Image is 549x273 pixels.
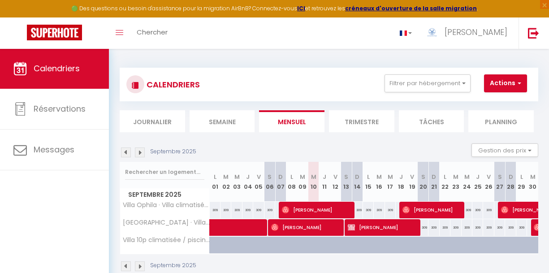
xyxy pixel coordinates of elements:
[419,17,519,49] a: ... [PERSON_NAME]
[308,162,319,202] th: 10
[34,63,80,74] span: Calendriers
[516,219,527,236] div: 309
[450,162,461,202] th: 23
[376,173,382,181] abbr: M
[355,173,359,181] abbr: D
[242,202,253,218] div: 309
[329,110,394,132] li: Trimestre
[352,202,363,218] div: 309
[406,162,417,202] th: 19
[462,219,472,236] div: 309
[242,162,253,202] th: 04
[363,202,374,218] div: 309
[323,173,326,181] abbr: J
[348,219,416,236] span: [PERSON_NAME]
[425,26,439,39] img: ...
[472,219,483,236] div: 309
[374,162,385,202] th: 16
[462,202,472,218] div: 309
[494,219,505,236] div: 309
[311,173,316,181] abbr: M
[7,4,34,30] button: Ouvrir le widget de chat LiveChat
[125,164,204,180] input: Rechercher un logement...
[257,173,261,181] abbr: V
[530,173,536,181] abbr: M
[333,173,337,181] abbr: V
[27,25,82,40] img: Super Booking
[483,219,494,236] div: 309
[505,162,516,202] th: 28
[432,173,436,181] abbr: D
[190,110,255,132] li: Semaine
[352,162,363,202] th: 14
[268,173,272,181] abbr: S
[472,202,483,218] div: 309
[344,173,348,181] abbr: S
[150,261,196,270] p: Septembre 2025
[494,162,505,202] th: 27
[440,162,450,202] th: 22
[297,4,305,12] a: ICI
[374,202,385,218] div: 309
[399,110,464,132] li: Tâches
[516,162,527,202] th: 29
[462,162,472,202] th: 24
[210,202,220,218] div: 309
[472,162,483,202] th: 25
[246,173,250,181] abbr: J
[396,162,406,202] th: 18
[264,162,275,202] th: 06
[220,162,231,202] th: 02
[223,173,229,181] abbr: M
[121,202,211,208] span: Villa Ophila · Villa climatisée 8 personnes avec piscine chauffée
[330,162,341,202] th: 12
[278,173,283,181] abbr: D
[121,237,211,243] span: Villa 10p climatisée / piscine chauffée
[464,173,470,181] abbr: M
[527,162,538,202] th: 30
[300,173,305,181] abbr: M
[505,219,516,236] div: 309
[418,162,428,202] th: 20
[319,162,330,202] th: 11
[253,162,264,202] th: 05
[220,202,231,218] div: 309
[120,110,185,132] li: Journalier
[476,173,480,181] abbr: J
[428,219,439,236] div: 309
[385,162,396,202] th: 17
[282,201,350,218] span: [PERSON_NAME]
[388,173,393,181] abbr: M
[385,202,396,218] div: 309
[130,17,174,49] a: Chercher
[231,202,242,218] div: 309
[120,188,209,201] span: Septembre 2025
[271,219,339,236] span: [PERSON_NAME]
[150,147,196,156] p: Septembre 2025
[484,74,527,92] button: Actions
[520,173,523,181] abbr: L
[297,162,308,202] th: 09
[290,173,293,181] abbr: L
[410,173,414,181] abbr: V
[34,144,74,155] span: Messages
[34,103,86,114] span: Réservations
[483,162,494,202] th: 26
[286,162,297,202] th: 08
[498,173,502,181] abbr: S
[445,26,507,38] span: [PERSON_NAME]
[440,219,450,236] div: 309
[399,173,403,181] abbr: J
[509,173,513,181] abbr: D
[214,173,216,181] abbr: L
[428,162,439,202] th: 21
[231,162,242,202] th: 03
[453,173,458,181] abbr: M
[345,4,477,12] a: créneaux d'ouverture de la salle migration
[121,219,211,226] span: [GEOGRAPHIC_DATA] · Villa climatisée 8 personnes avec piscine chauffée
[385,74,471,92] button: Filtrer par hébergement
[468,110,534,132] li: Planning
[210,162,220,202] th: 01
